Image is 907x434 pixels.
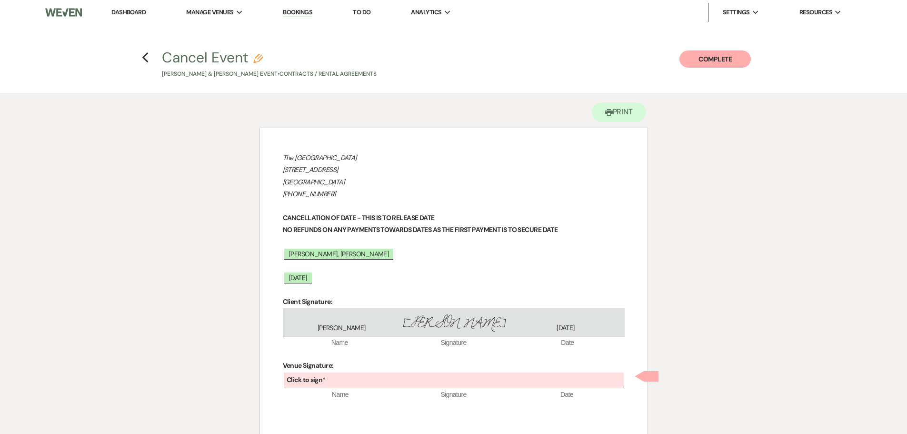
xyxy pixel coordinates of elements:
[510,390,624,400] span: Date
[283,338,397,348] span: Name
[679,50,751,68] button: Complete
[353,8,370,16] a: To Do
[799,8,832,17] span: Resources
[283,361,334,370] strong: Venue Signature:
[162,70,377,79] p: [PERSON_NAME] & [PERSON_NAME] Event • Contracts / Rental Agreements
[397,390,510,400] span: Signature
[509,323,621,333] span: [DATE]
[284,390,397,400] span: Name
[283,165,338,174] em: [STREET_ADDRESS]
[398,313,509,333] span: [PERSON_NAME]
[723,8,750,17] span: Settings
[287,375,326,384] b: Click to sign*
[286,323,398,333] span: [PERSON_NAME]
[283,225,558,234] strong: NO REFUNDS ON ANY PAYMENTS TOWARDS DATES AS THE FIRST PAYMENT IS TO SECURE DATE
[397,338,510,348] span: Signature
[284,273,312,283] span: [DATE]
[186,8,233,17] span: Manage Venues
[283,213,435,222] strong: CANCELLATION OF DATE - THIS IS TO RELEASE DATE
[284,249,393,260] span: [PERSON_NAME], [PERSON_NAME]
[283,178,344,186] em: [GEOGRAPHIC_DATA]
[45,2,81,22] img: Weven Logo
[162,50,377,79] button: Cancel Event[PERSON_NAME] & [PERSON_NAME] Event•Contracts / Rental Agreements
[411,8,441,17] span: Analytics
[510,338,624,348] span: Date
[283,297,332,306] strong: Client Signature:
[283,8,312,17] a: Bookings
[111,8,146,16] a: Dashboard
[592,102,647,122] button: Print
[283,190,336,198] em: [PHONE_NUMBER]
[283,153,357,162] em: The [GEOGRAPHIC_DATA]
